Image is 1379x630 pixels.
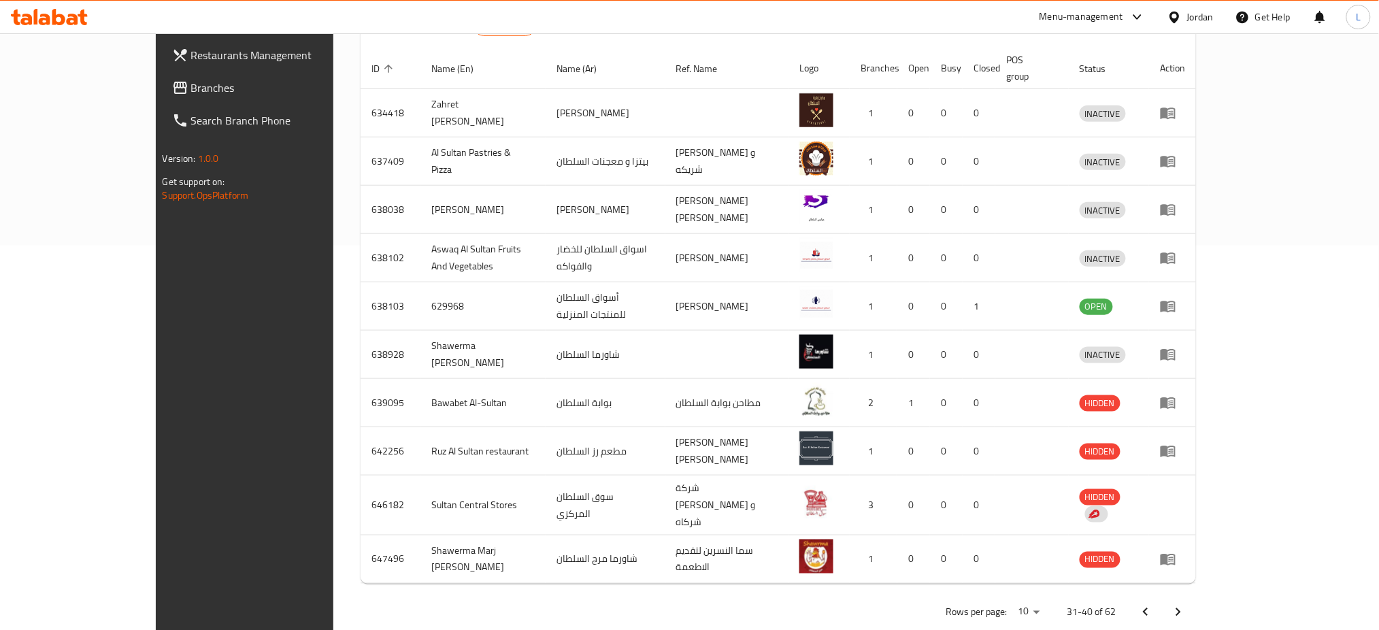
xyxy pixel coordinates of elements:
[1080,489,1120,505] span: HIDDEN
[930,137,963,186] td: 0
[930,379,963,427] td: 0
[420,331,546,379] td: Shawerma [PERSON_NAME]
[1080,395,1120,411] span: HIDDEN
[1160,105,1185,121] div: Menu
[963,234,995,282] td: 0
[371,61,397,77] span: ID
[361,476,420,535] td: 646182
[371,14,536,36] h2: Restaurants list
[1080,203,1126,218] span: INACTIVE
[1162,596,1195,629] button: Next page
[850,48,897,89] th: Branches
[546,282,665,331] td: أسواق السلطان للمنتجات المنزلية
[1080,347,1126,363] div: INACTIVE
[799,286,833,320] img: 629968
[546,89,665,137] td: [PERSON_NAME]
[665,476,788,535] td: شركة [PERSON_NAME] و شركاه
[1129,596,1162,629] button: Previous page
[963,137,995,186] td: 0
[897,234,930,282] td: 0
[420,379,546,427] td: Bawabet Al-Sultan
[799,142,833,176] img: Al Sultan Pastries & Pizza
[1160,298,1185,314] div: Menu
[850,427,897,476] td: 1
[163,150,196,167] span: Version:
[1080,250,1126,267] div: INACTIVE
[1160,443,1185,459] div: Menu
[1080,61,1124,77] span: Status
[665,137,788,186] td: [PERSON_NAME] و شريكه
[1356,10,1361,24] span: L
[930,282,963,331] td: 0
[963,282,995,331] td: 1
[930,535,963,584] td: 0
[963,89,995,137] td: 0
[1080,552,1120,568] div: HIDDEN
[420,137,546,186] td: Al Sultan Pastries & Pizza
[1040,9,1123,25] div: Menu-management
[930,89,963,137] td: 0
[799,540,833,574] img: Shawerma Marj Al Sultan
[361,379,420,427] td: 639095
[1080,105,1126,122] div: INACTIVE
[1160,153,1185,169] div: Menu
[963,427,995,476] td: 0
[897,379,930,427] td: 1
[788,48,850,89] th: Logo
[361,535,420,584] td: 647496
[963,379,995,427] td: 0
[897,89,930,137] td: 0
[1088,508,1100,520] img: delivery hero logo
[665,535,788,584] td: سما النسرين لتقديم الاطعمة
[1006,52,1052,84] span: POS group
[361,331,420,379] td: 638928
[799,486,833,520] img: Sultan Central Stores
[897,331,930,379] td: 0
[897,427,930,476] td: 0
[930,234,963,282] td: 0
[420,89,546,137] td: Zahret [PERSON_NAME]
[546,331,665,379] td: شاورما السلطان
[1080,154,1126,170] span: INACTIVE
[897,476,930,535] td: 0
[361,282,420,331] td: 638103
[420,282,546,331] td: 629968
[1080,251,1126,267] span: INACTIVE
[850,476,897,535] td: 3
[361,89,420,137] td: 634418
[163,186,249,204] a: Support.OpsPlatform
[799,93,833,127] img: Zahret Al Sultan
[850,331,897,379] td: 1
[546,476,665,535] td: سوق السلطان المركزي
[799,383,833,417] img: Bawabet Al-Sultan
[850,89,897,137] td: 1
[191,80,376,96] span: Branches
[897,282,930,331] td: 0
[546,427,665,476] td: مطعم رز السلطان
[161,104,386,137] a: Search Branch Phone
[897,535,930,584] td: 0
[546,137,665,186] td: بيتزا و معجنات السلطان
[665,379,788,427] td: مطاحن بوابة السلطان
[930,427,963,476] td: 0
[361,48,1196,584] table: enhanced table
[1080,552,1120,567] span: HIDDEN
[198,150,219,167] span: 1.0.0
[361,234,420,282] td: 638102
[850,186,897,234] td: 1
[1067,604,1116,621] p: 31-40 of 62
[546,234,665,282] td: اسواق السلطان للخضار والفواكه
[665,427,788,476] td: [PERSON_NAME] [PERSON_NAME]
[1187,10,1214,24] div: Jordan
[897,48,930,89] th: Open
[361,427,420,476] td: 642256
[963,48,995,89] th: Closed
[361,186,420,234] td: 638038
[1080,444,1120,460] div: HIDDEN
[665,282,788,331] td: [PERSON_NAME]
[1085,506,1108,523] div: Indicates that the vendor menu management has been moved to DH Catalog service
[799,238,833,272] img: Aswaq Al Sultan Fruits And Vegetables
[963,186,995,234] td: 0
